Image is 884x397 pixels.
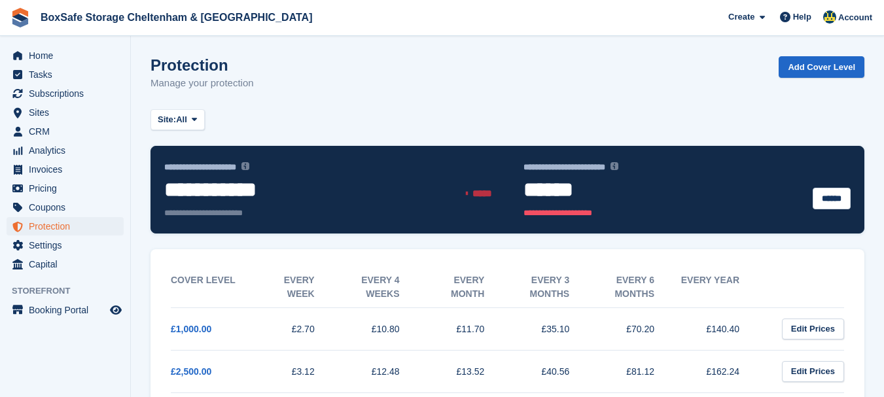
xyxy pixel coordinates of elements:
span: Site: [158,113,176,126]
span: Storefront [12,285,130,298]
td: £10.80 [341,307,426,350]
span: Account [838,11,872,24]
span: Pricing [29,179,107,198]
span: Capital [29,255,107,273]
td: £40.56 [510,350,595,392]
span: Protection [29,217,107,235]
img: icon-info-grey-7440780725fd019a000dd9b08b2336e03edf1995a4989e88bcd33f0948082b44.svg [241,162,249,170]
td: £11.70 [426,307,511,350]
a: BoxSafe Storage Cheltenham & [GEOGRAPHIC_DATA] [35,7,317,28]
span: Home [29,46,107,65]
td: £70.20 [595,307,681,350]
span: All [176,113,187,126]
th: Every 3 months [510,267,595,308]
a: menu [7,84,124,103]
th: Every 4 weeks [341,267,426,308]
td: £12.48 [341,350,426,392]
a: menu [7,46,124,65]
a: menu [7,141,124,160]
a: Preview store [108,302,124,318]
a: menu [7,65,124,84]
a: £1,000.00 [171,324,211,334]
a: Add Cover Level [779,56,864,78]
span: Booking Portal [29,301,107,319]
a: menu [7,236,124,254]
td: £2.70 [256,307,341,350]
span: Help [793,10,811,24]
th: Every 6 months [595,267,681,308]
a: menu [7,217,124,235]
a: menu [7,160,124,179]
td: £81.12 [595,350,681,392]
a: Edit Prices [782,361,844,383]
span: Settings [29,236,107,254]
span: CRM [29,122,107,141]
a: menu [7,255,124,273]
span: Invoices [29,160,107,179]
a: menu [7,301,124,319]
img: Kim Virabi [823,10,836,24]
a: menu [7,198,124,216]
span: Sites [29,103,107,122]
th: Every month [426,267,511,308]
h1: Protection [150,56,254,74]
td: £3.12 [256,350,341,392]
td: £140.40 [681,307,766,350]
a: £2,500.00 [171,366,211,377]
span: Analytics [29,141,107,160]
p: Manage your protection [150,76,254,91]
img: stora-icon-8386f47178a22dfd0bd8f6a31ec36ba5ce8667c1dd55bd0f319d3a0aa187defe.svg [10,8,30,27]
span: Tasks [29,65,107,84]
span: Subscriptions [29,84,107,103]
th: Every year [681,267,766,308]
span: Coupons [29,198,107,216]
th: Cover Level [171,267,256,308]
button: Site: All [150,109,205,131]
a: menu [7,122,124,141]
span: Create [728,10,754,24]
td: £35.10 [510,307,595,350]
td: £13.52 [426,350,511,392]
img: icon-info-grey-7440780725fd019a000dd9b08b2336e03edf1995a4989e88bcd33f0948082b44.svg [610,162,618,170]
a: menu [7,179,124,198]
td: £162.24 [681,350,766,392]
a: Edit Prices [782,319,844,340]
a: menu [7,103,124,122]
th: Every week [256,267,341,308]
